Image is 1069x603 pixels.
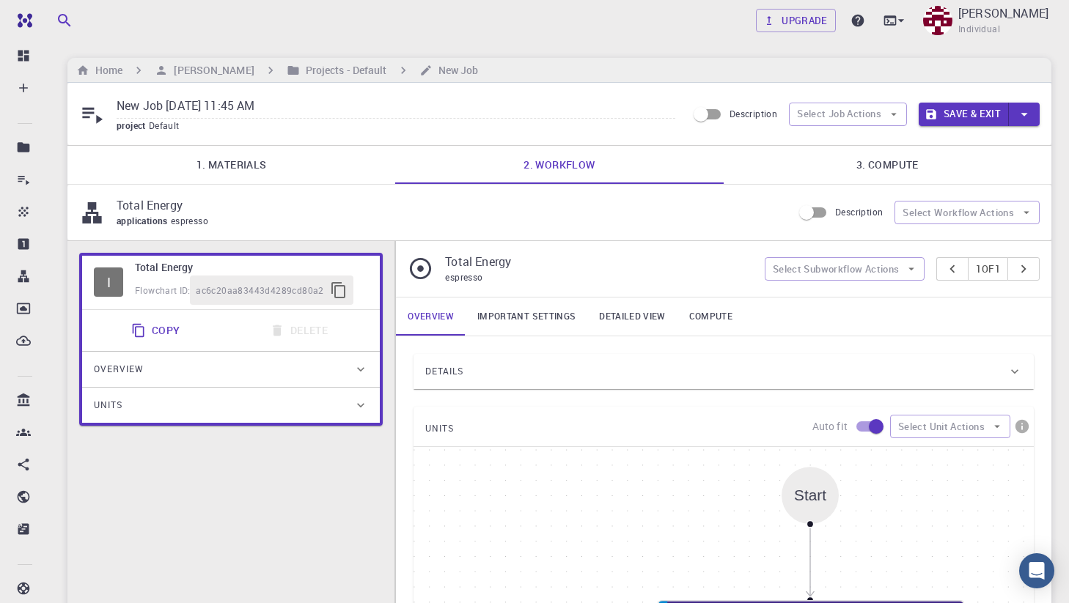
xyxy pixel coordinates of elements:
[425,417,454,440] span: UNITS
[94,358,144,381] span: Overview
[433,62,479,78] h6: New Job
[724,146,1051,184] a: 3. Compute
[395,146,723,184] a: 2. Workflow
[67,146,395,184] a: 1. Materials
[1019,553,1054,588] div: Open Intercom Messenger
[196,284,324,298] span: ac6c20aa83443d4289cd80a2
[94,267,123,297] span: Idle
[730,108,777,119] span: Description
[958,22,1000,37] span: Individual
[425,360,463,383] span: Details
[835,206,883,218] span: Description
[677,297,744,336] a: Compute
[73,62,481,78] nav: breadcrumb
[812,419,848,434] p: Auto fit
[794,487,826,503] div: Start
[300,62,387,78] h6: Projects - Default
[89,62,122,78] h6: Home
[117,196,781,214] p: Total Energy
[149,119,185,131] span: Default
[1010,415,1034,438] button: info
[445,271,482,283] span: espresso
[919,103,1009,126] button: Save & Exit
[968,257,1008,281] button: 1of1
[466,297,587,336] a: Important settings
[94,393,122,417] span: Units
[789,103,907,126] button: Select Job Actions
[890,415,1010,438] button: Select Unit Actions
[171,215,214,226] span: espresso
[82,388,380,423] div: Units
[396,297,466,336] a: Overview
[756,9,836,32] a: Upgrade
[587,297,677,336] a: Detailed view
[135,259,368,275] h6: Total Energy
[135,284,190,296] span: Flowchart ID:
[923,6,952,35] img: David Jany
[82,352,380,387] div: Overview
[894,201,1040,224] button: Select Workflow Actions
[414,354,1034,389] div: Details
[445,253,752,270] p: Total Energy
[122,316,192,345] button: Copy
[12,13,32,28] img: logo
[168,62,254,78] h6: [PERSON_NAME]
[936,257,1040,281] div: pager
[94,267,123,297] div: I
[958,4,1048,22] p: [PERSON_NAME]
[782,467,839,524] div: Start
[765,257,925,281] button: Select Subworkflow Actions
[117,119,149,131] span: project
[117,215,171,226] span: applications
